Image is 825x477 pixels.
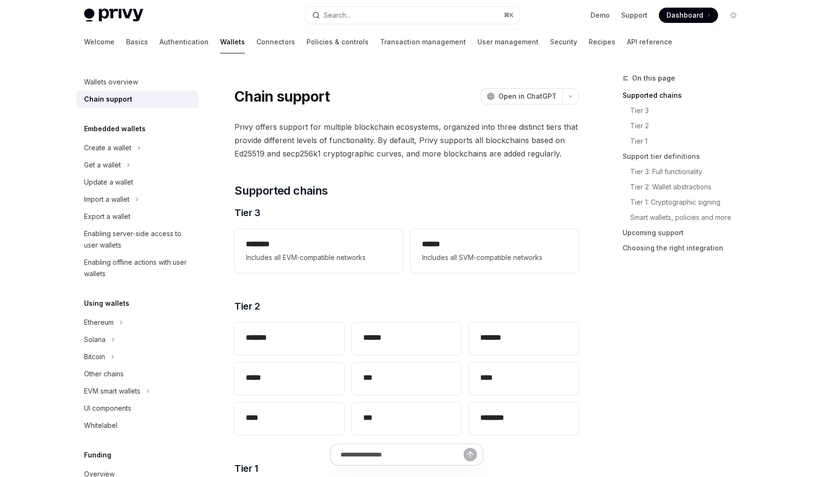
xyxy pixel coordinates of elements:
[591,10,610,20] a: Demo
[84,385,140,397] div: EVM smart wallets
[76,417,199,434] a: Whitelabel
[84,194,129,205] div: Import a wallet
[84,368,124,380] div: Other chains
[84,9,143,22] img: light logo
[623,240,749,256] a: Choosing the right integration
[76,225,199,254] a: Enabling server-side access to user wallets
[630,179,749,195] a: Tier 2: Wallet abstractions
[411,229,579,273] a: **** *Includes all SVM-compatible networks
[76,400,199,417] a: UI components
[84,420,117,431] div: Whitelabel
[84,449,111,461] h5: Funding
[630,118,749,134] a: Tier 2
[84,76,138,88] div: Wallets overview
[630,164,749,179] a: Tier 3: Full functionality
[621,10,647,20] a: Support
[220,31,245,53] a: Wallets
[477,31,539,53] a: User management
[84,351,105,363] div: Bitcoin
[726,8,741,23] button: Toggle dark mode
[84,31,115,53] a: Welcome
[76,254,199,282] a: Enabling offline actions with user wallets
[84,93,132,105] div: Chain support
[84,142,131,154] div: Create a wallet
[84,334,106,345] div: Solana
[589,31,615,53] a: Recipes
[246,252,391,263] span: Includes all EVM-compatible networks
[623,88,749,103] a: Supported chains
[659,8,718,23] a: Dashboard
[504,11,514,19] span: ⌘ K
[76,73,199,91] a: Wallets overview
[623,149,749,164] a: Support tier definitions
[234,183,328,198] span: Supported chains
[380,31,466,53] a: Transaction management
[630,210,749,225] a: Smart wallets, policies and more
[630,195,749,210] a: Tier 1: Cryptographic signing
[307,31,369,53] a: Policies & controls
[630,103,749,118] a: Tier 3
[498,92,557,101] span: Open in ChatGPT
[550,31,577,53] a: Security
[627,31,672,53] a: API reference
[630,134,749,149] a: Tier 1
[234,120,579,160] span: Privy offers support for multiple blockchain ecosystems, organized into three distinct tiers that...
[256,31,295,53] a: Connectors
[234,206,260,219] span: Tier 3
[76,365,199,383] a: Other chains
[464,448,477,461] button: Send message
[76,208,199,225] a: Export a wallet
[623,225,749,240] a: Upcoming support
[666,10,703,20] span: Dashboard
[234,300,260,313] span: Tier 2
[76,91,199,108] a: Chain support
[324,10,350,21] div: Search...
[76,174,199,191] a: Update a wallet
[84,211,130,222] div: Export a wallet
[84,159,121,171] div: Get a wallet
[84,257,193,280] div: Enabling offline actions with user wallets
[159,31,209,53] a: Authentication
[84,403,131,414] div: UI components
[84,228,193,251] div: Enabling server-side access to user wallets
[306,7,519,24] button: Search...⌘K
[126,31,148,53] a: Basics
[234,229,402,273] a: **** ***Includes all EVM-compatible networks
[234,88,329,105] h1: Chain support
[632,73,675,84] span: On this page
[84,176,133,188] div: Update a wallet
[84,317,114,328] div: Ethereum
[84,123,146,135] h5: Embedded wallets
[481,88,562,104] button: Open in ChatGPT
[422,252,567,263] span: Includes all SVM-compatible networks
[84,298,129,309] h5: Using wallets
